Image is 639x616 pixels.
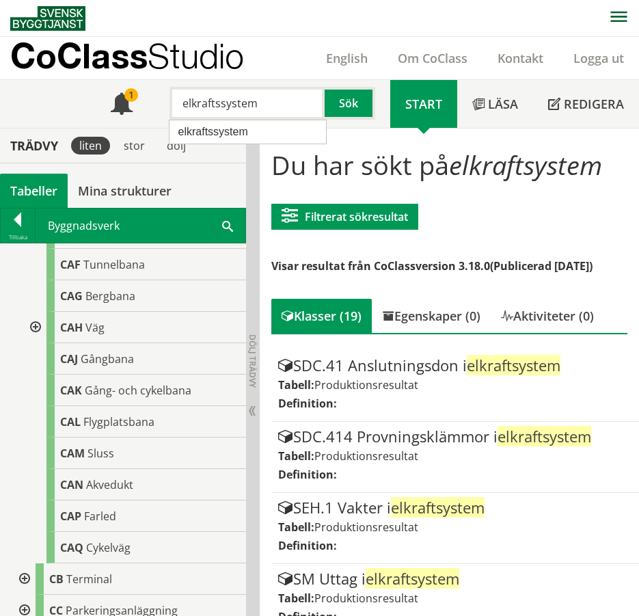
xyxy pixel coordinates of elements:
span: elkraftsystem [498,426,591,446]
span: Produktionsresultat [314,448,418,464]
a: CoClassStudio [10,37,273,79]
a: Läsa [457,80,533,128]
span: Cykelväg [86,540,131,555]
span: CAQ [60,540,83,555]
span: Start [405,96,442,112]
span: CB [49,572,64,587]
span: CAL [60,414,81,429]
label: Tabell: [278,377,314,392]
img: Svensk Byggtjänst [10,6,85,31]
span: Akvedukt [86,477,133,492]
span: Redigera [564,96,624,112]
span: Terminal [66,572,112,587]
div: Aktiviteter (0) [491,299,604,333]
span: Flygplatsbana [83,414,154,429]
h1: Du har sökt på [271,150,628,180]
span: Tunnelbana [83,257,145,272]
span: Farled [84,509,116,524]
div: Trädvy [3,138,66,153]
a: Om CoClass [383,50,482,66]
span: Gång- och cykelbana [85,383,191,398]
span: elkraftsystem [366,568,459,589]
span: Produktionsresultat [314,591,418,606]
span: elkraftsystem [467,355,560,375]
button: Sök [325,87,375,120]
a: Redigera [533,80,639,128]
span: (Publicerad [DATE]) [490,258,593,273]
span: Notifikationer [111,94,133,116]
span: CAK [60,383,82,398]
label: Definition: [278,396,337,411]
input: Sök [169,87,325,120]
div: liten [71,137,110,155]
span: Dölj trädvy [247,334,258,388]
a: English [311,50,383,66]
span: CAP [60,509,81,524]
a: Start [390,80,457,128]
div: SDC.41 Anslutningsdon i [278,358,635,374]
span: CAM [60,446,85,461]
div: 1 [124,88,138,102]
label: Tabell: [278,520,314,535]
p: CoClass [10,48,244,64]
label: Tabell: [278,591,314,606]
span: Väg [85,320,105,335]
div: Byggnadsverk [36,209,245,243]
span: Sök i tabellen [222,218,233,232]
button: Filtrerat sökresultat [271,204,418,230]
div: elkraftssystem [174,122,315,142]
span: CAN [60,477,83,492]
div: SDC.414 Provningsklämmor i [278,429,635,445]
span: CAF [60,257,81,272]
span: CAG [60,289,83,304]
label: Tabell: [278,448,314,464]
span: Gångbana [81,351,134,366]
a: Logga ut [558,50,639,66]
a: 1 [96,80,148,128]
span: Studio [148,36,244,76]
span: Sluss [87,446,114,461]
a: Kontakt [482,50,558,66]
div: stor [115,137,153,155]
label: Definition: [278,467,337,482]
div: SEH.1 Vakter i [278,500,635,516]
div: Egenskaper (0) [372,299,491,333]
label: Definition: [278,538,337,553]
div: Tillbaka [1,232,35,243]
div: dölj [159,137,194,155]
span: Visar resultat från CoClassversion 3.18.0 [271,258,490,273]
span: CAJ [60,351,78,366]
span: Läsa [488,96,518,112]
a: Mina strukturer [68,174,182,208]
span: Produktionsresultat [314,520,418,535]
div: Klasser (19) [271,299,372,333]
span: elkraftsystem [449,147,602,183]
div: SM Uttag i [278,571,635,587]
span: CAH [60,320,83,335]
span: Bergbana [85,289,135,304]
span: elkraftsystem [391,497,485,518]
span: Produktionsresultat [314,377,418,392]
